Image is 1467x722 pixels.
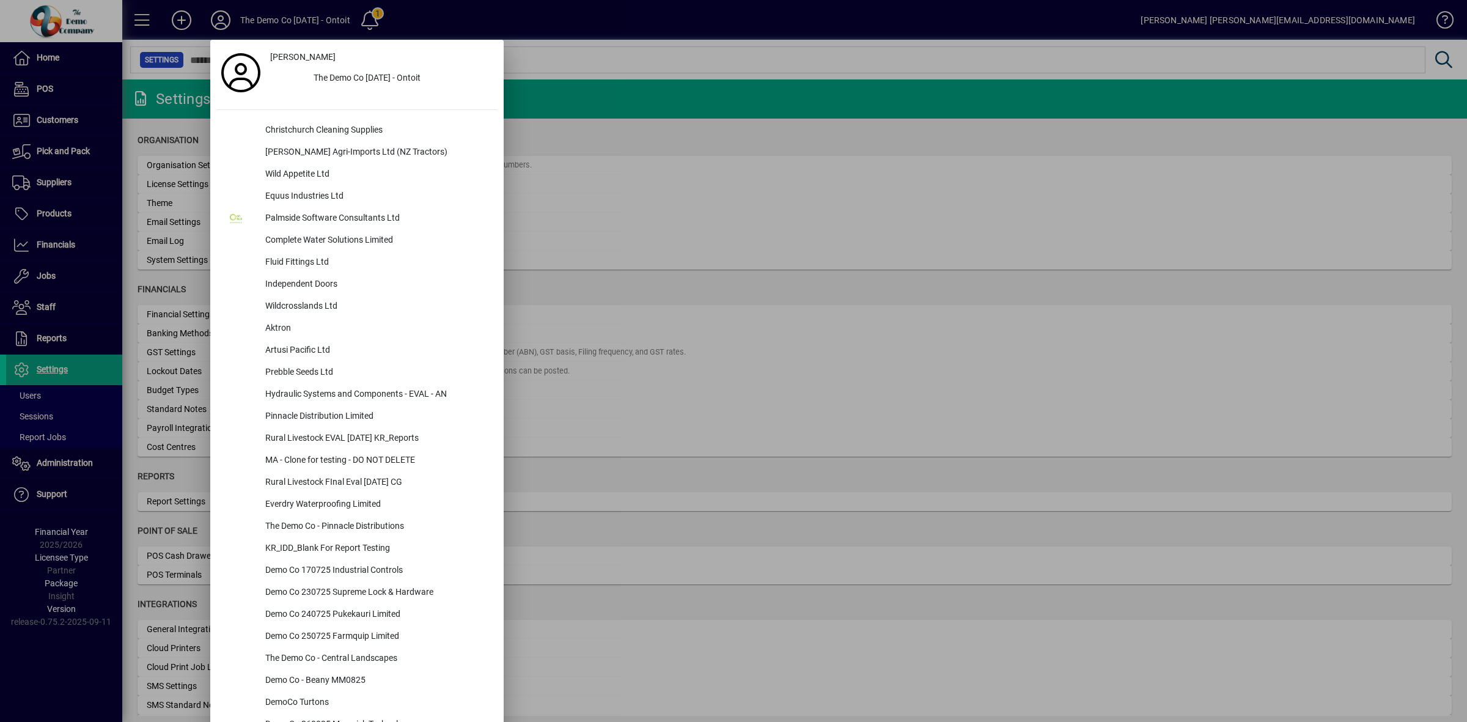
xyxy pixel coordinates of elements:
[265,68,498,90] button: The Demo Co [DATE] - Ontoit
[216,428,498,450] button: Rural Livestock EVAL [DATE] KR_Reports
[216,362,498,384] button: Prebble Seeds Ltd
[256,120,498,142] div: Christchurch Cleaning Supplies
[256,252,498,274] div: Fluid Fittings Ltd
[304,68,498,90] div: The Demo Co [DATE] - Ontoit
[256,142,498,164] div: [PERSON_NAME] Agri-Imports Ltd (NZ Tractors)
[216,670,498,692] button: Demo Co - Beany MM0825
[256,164,498,186] div: Wild Appetite Ltd
[216,604,498,626] button: Demo Co 240725 Pukekauri Limited
[256,516,498,538] div: The Demo Co - Pinnacle Distributions
[256,538,498,560] div: KR_IDD_Blank For Report Testing
[265,46,498,68] a: [PERSON_NAME]
[256,582,498,604] div: Demo Co 230725 Supreme Lock & Hardware
[216,560,498,582] button: Demo Co 170725 Industrial Controls
[216,142,498,164] button: [PERSON_NAME] Agri-Imports Ltd (NZ Tractors)
[256,560,498,582] div: Demo Co 170725 Industrial Controls
[256,604,498,626] div: Demo Co 240725 Pukekauri Limited
[216,230,498,252] button: Complete Water Solutions Limited
[256,428,498,450] div: Rural Livestock EVAL [DATE] KR_Reports
[216,494,498,516] button: Everdry Waterproofing Limited
[256,670,498,692] div: Demo Co - Beany MM0825
[216,318,498,340] button: Aktron
[216,406,498,428] button: Pinnacle Distribution Limited
[216,208,498,230] button: Palmside Software Consultants Ltd
[256,626,498,648] div: Demo Co 250725 Farmquip Limited
[216,692,498,714] button: DemoCo Turtons
[216,252,498,274] button: Fluid Fittings Ltd
[256,692,498,714] div: DemoCo Turtons
[216,274,498,296] button: Independent Doors
[216,296,498,318] button: Wildcrosslands Ltd
[270,51,336,64] span: [PERSON_NAME]
[216,450,498,472] button: MA - Clone for testing - DO NOT DELETE
[256,318,498,340] div: Aktron
[256,362,498,384] div: Prebble Seeds Ltd
[256,208,498,230] div: Palmside Software Consultants Ltd
[216,186,498,208] button: Equus Industries Ltd
[256,494,498,516] div: Everdry Waterproofing Limited
[216,384,498,406] button: Hydraulic Systems and Components - EVAL - AN
[256,450,498,472] div: MA - Clone for testing - DO NOT DELETE
[256,384,498,406] div: Hydraulic Systems and Components - EVAL - AN
[256,186,498,208] div: Equus Industries Ltd
[216,582,498,604] button: Demo Co 230725 Supreme Lock & Hardware
[256,406,498,428] div: Pinnacle Distribution Limited
[216,164,498,186] button: Wild Appetite Ltd
[256,472,498,494] div: Rural Livestock FInal Eval [DATE] CG
[256,340,498,362] div: Artusi Pacific Ltd
[216,648,498,670] button: The Demo Co - Central Landscapes
[256,274,498,296] div: Independent Doors
[256,296,498,318] div: Wildcrosslands Ltd
[216,626,498,648] button: Demo Co 250725 Farmquip Limited
[256,230,498,252] div: Complete Water Solutions Limited
[216,62,265,84] a: Profile
[216,340,498,362] button: Artusi Pacific Ltd
[216,516,498,538] button: The Demo Co - Pinnacle Distributions
[216,472,498,494] button: Rural Livestock FInal Eval [DATE] CG
[216,538,498,560] button: KR_IDD_Blank For Report Testing
[256,648,498,670] div: The Demo Co - Central Landscapes
[216,120,498,142] button: Christchurch Cleaning Supplies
